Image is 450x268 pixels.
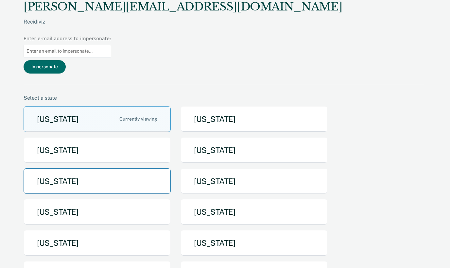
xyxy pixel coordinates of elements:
button: [US_STATE] [181,168,328,194]
div: Select a state [24,95,424,101]
button: [US_STATE] [181,106,328,132]
button: Impersonate [24,60,66,74]
button: [US_STATE] [24,137,171,163]
button: [US_STATE] [181,199,328,225]
div: Enter e-mail address to impersonate: [24,35,111,42]
button: [US_STATE] [24,199,171,225]
div: Recidiviz [24,19,342,35]
button: [US_STATE] [181,230,328,256]
button: [US_STATE] [24,106,171,132]
button: [US_STATE] [24,230,171,256]
input: Enter an email to impersonate... [24,45,111,58]
button: [US_STATE] [181,137,328,163]
button: [US_STATE] [24,168,171,194]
